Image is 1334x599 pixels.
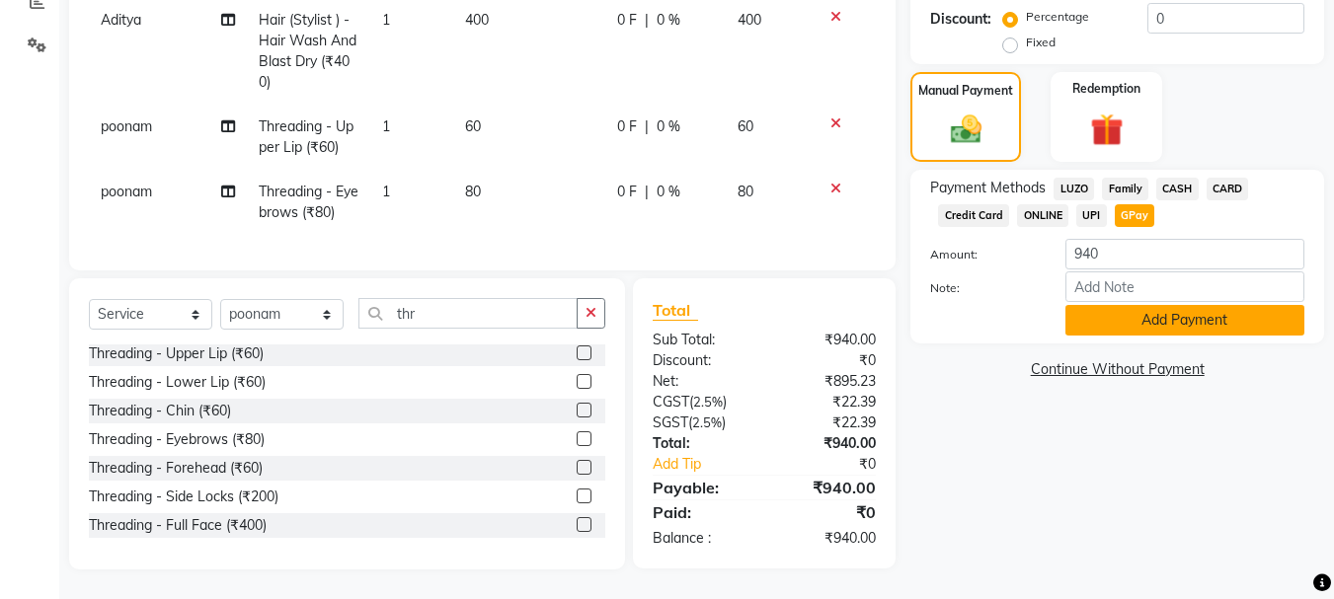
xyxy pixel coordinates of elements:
[1026,8,1089,26] label: Percentage
[382,183,390,200] span: 1
[638,392,764,412] div: ( )
[638,476,764,499] div: Payable:
[764,528,891,549] div: ₹940.00
[89,487,278,507] div: Threading - Side Locks (₹200)
[1065,271,1304,302] input: Add Note
[657,116,680,137] span: 0 %
[1102,178,1148,200] span: Family
[764,350,891,371] div: ₹0
[259,183,358,221] span: Threading - Eyebrows (₹80)
[764,476,891,499] div: ₹940.00
[1072,80,1140,98] label: Redemption
[1054,178,1094,200] span: LUZO
[738,117,753,135] span: 60
[1026,34,1056,51] label: Fixed
[930,9,991,30] div: Discount:
[465,11,489,29] span: 400
[89,515,267,536] div: Threading - Full Face (₹400)
[738,183,753,200] span: 80
[89,401,231,421] div: Threading - Chin (₹60)
[941,112,991,147] img: _cash.svg
[259,11,356,91] span: Hair (Stylist ) - Hair Wash And Blast Dry (₹400)
[653,300,698,321] span: Total
[358,298,578,329] input: Search or Scan
[382,11,390,29] span: 1
[653,413,688,431] span: SGST
[465,183,481,200] span: 80
[638,412,764,433] div: ( )
[764,433,891,454] div: ₹940.00
[89,458,263,479] div: Threading - Forehead (₹60)
[657,182,680,202] span: 0 %
[638,454,785,475] a: Add Tip
[914,359,1320,380] a: Continue Without Payment
[764,392,891,412] div: ₹22.39
[915,246,1050,263] label: Amount:
[645,116,649,137] span: |
[645,182,649,202] span: |
[638,350,764,371] div: Discount:
[617,116,637,137] span: 0 F
[101,117,152,135] span: poonam
[657,10,680,31] span: 0 %
[89,343,264,364] div: Threading - Upper Lip (₹60)
[918,82,1013,100] label: Manual Payment
[101,11,141,29] span: Aditya
[638,371,764,392] div: Net:
[1076,204,1107,227] span: UPI
[89,429,265,450] div: Threading - Eyebrows (₹80)
[638,528,764,549] div: Balance :
[1065,239,1304,269] input: Amount
[764,371,891,392] div: ₹895.23
[938,204,1009,227] span: Credit Card
[617,182,637,202] span: 0 F
[89,372,266,393] div: Threading - Lower Lip (₹60)
[930,178,1046,198] span: Payment Methods
[653,393,689,411] span: CGST
[786,454,892,475] div: ₹0
[764,500,891,524] div: ₹0
[1115,204,1155,227] span: GPay
[692,414,722,430] span: 2.5%
[638,433,764,454] div: Total:
[693,394,723,410] span: 2.5%
[382,117,390,135] span: 1
[915,279,1050,297] label: Note:
[101,183,152,200] span: poonam
[645,10,649,31] span: |
[1017,204,1068,227] span: ONLINE
[1080,110,1134,150] img: _gift.svg
[638,500,764,524] div: Paid:
[738,11,761,29] span: 400
[1156,178,1199,200] span: CASH
[764,330,891,350] div: ₹940.00
[259,117,353,156] span: Threading - Upper Lip (₹60)
[465,117,481,135] span: 60
[638,330,764,350] div: Sub Total:
[617,10,637,31] span: 0 F
[1065,305,1304,336] button: Add Payment
[1207,178,1249,200] span: CARD
[764,412,891,433] div: ₹22.39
